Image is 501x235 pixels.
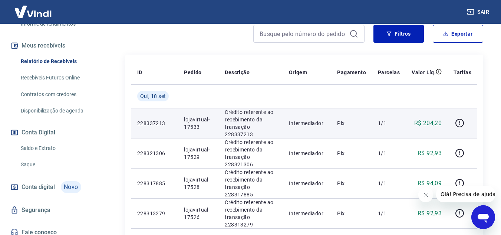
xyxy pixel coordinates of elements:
p: Descrição [225,69,250,76]
p: Intermediador [289,150,325,157]
span: Qui, 18 set [140,92,166,100]
p: Pix [337,150,366,157]
p: Crédito referente ao recebimento da transação 228321306 [225,138,277,168]
p: Crédito referente ao recebimento da transação 228337213 [225,108,277,138]
p: ID [137,69,142,76]
span: Novo [61,181,81,193]
a: Disponibilização de agenda [18,103,102,118]
span: Olá! Precisa de ajuda? [4,5,62,11]
p: Pagamento [337,69,366,76]
a: Contratos com credores [18,87,102,102]
p: lojavirtual-17526 [184,206,213,221]
p: Tarifas [454,69,471,76]
p: 1/1 [378,210,400,217]
a: Segurança [9,202,102,218]
span: Conta digital [22,182,55,192]
a: Saque [18,157,102,172]
button: Conta Digital [9,124,102,141]
a: Saldo e Extrato [18,141,102,156]
p: Pedido [184,69,201,76]
img: Vindi [9,0,57,23]
iframe: Fechar mensagem [418,187,433,202]
p: R$ 94,09 [418,179,442,188]
p: 228313279 [137,210,172,217]
button: Filtros [373,25,424,43]
iframe: Botão para abrir a janela de mensagens [471,205,495,229]
button: Meus recebíveis [9,37,102,54]
p: 1/1 [378,120,400,127]
a: Recebíveis Futuros Online [18,70,102,85]
button: Exportar [433,25,483,43]
p: Intermediador [289,180,325,187]
p: 1/1 [378,180,400,187]
p: R$ 92,93 [418,149,442,158]
p: R$ 92,93 [418,209,442,218]
p: Intermediador [289,210,325,217]
p: 228317885 [137,180,172,187]
p: lojavirtual-17529 [184,146,213,161]
p: lojavirtual-17533 [184,116,213,131]
a: Relatório de Recebíveis [18,54,102,69]
p: Crédito referente ao recebimento da transação 228317885 [225,169,277,198]
p: lojavirtual-17528 [184,176,213,191]
p: Valor Líq. [412,69,436,76]
p: 228337213 [137,120,172,127]
p: Crédito referente ao recebimento da transação 228313279 [225,199,277,228]
iframe: Mensagem da empresa [436,186,495,202]
a: Informe de rendimentos [18,16,102,32]
p: Origem [289,69,307,76]
p: 228321306 [137,150,172,157]
p: R$ 204,20 [414,119,442,128]
p: Pix [337,180,366,187]
p: Intermediador [289,120,325,127]
p: Pix [337,120,366,127]
a: Conta digitalNovo [9,178,102,196]
button: Sair [465,5,492,19]
input: Busque pelo número do pedido [260,28,346,39]
p: Parcelas [378,69,400,76]
p: Pix [337,210,366,217]
p: 1/1 [378,150,400,157]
